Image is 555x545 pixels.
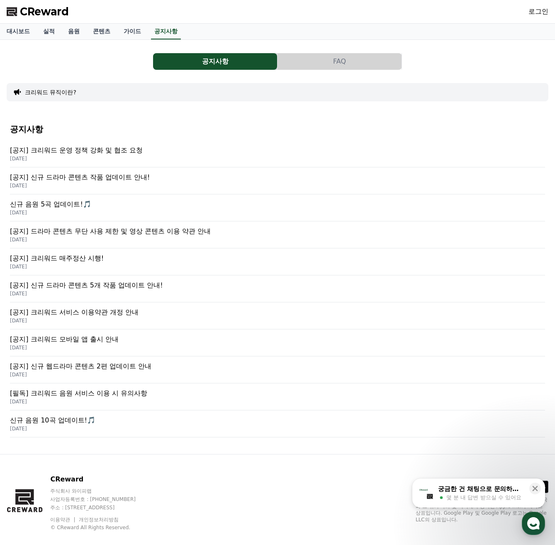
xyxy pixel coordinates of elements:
p: [DATE] [10,236,545,243]
p: [공지] 크리워드 모바일 앱 출시 안내 [10,334,545,344]
p: [공지] 크리워드 매주정산 시행! [10,253,545,263]
p: App Store, iCloud, iCloud Drive 및 iTunes Store는 미국과 그 밖의 나라 및 지역에서 등록된 Apple Inc.의 서비스 상표입니다. Goo... [416,496,548,523]
p: [DATE] [10,155,545,162]
a: 신규 음원 10곡 업데이트!🎵 [DATE] [10,410,545,437]
a: [공지] 크리워드 매주정산 시행! [DATE] [10,248,545,275]
a: 이용약관 [50,517,76,523]
p: [DATE] [10,371,545,378]
p: [공지] 신규 웹드라마 콘텐츠 2편 업데이트 안내 [10,361,545,371]
p: [공지] 크리워드 서비스 이용약관 개정 안내 [10,307,545,317]
p: [DATE] [10,290,545,297]
h4: 공지사항 [10,125,545,134]
a: 개인정보처리방침 [79,517,119,523]
a: 설정 [107,263,159,284]
p: [DATE] [10,209,545,216]
a: 가이드 [117,24,148,39]
p: 주식회사 와이피랩 [50,488,151,494]
p: [공지] 드라마 콘텐츠 무단 사용 제한 및 영상 콘텐츠 이용 약관 안내 [10,226,545,236]
a: 로그인 [528,7,548,17]
p: 사업자등록번호 : [PHONE_NUMBER] [50,496,151,503]
a: 음원 [61,24,86,39]
span: 홈 [26,276,31,282]
a: CReward [7,5,69,18]
span: 대화 [76,276,86,283]
p: [DATE] [10,344,545,351]
a: 실적 [37,24,61,39]
a: [공지] 신규 드라마 콘텐츠 5개 작품 업데이트 안내! [DATE] [10,275,545,302]
p: 신규 음원 5곡 업데이트!🎵 [10,199,545,209]
a: 공지사항 [153,53,277,70]
a: [공지] 신규 드라마 콘텐츠 작품 업데이트 안내! [DATE] [10,167,545,194]
a: [공지] 크리워드 서비스 이용약관 개정 안내 [DATE] [10,302,545,329]
a: 공지사항 [151,24,181,39]
p: [DATE] [10,398,545,405]
a: 대화 [55,263,107,284]
p: [DATE] [10,263,545,270]
p: [필독] 크리워드 음원 서비스 이용 시 유의사항 [10,388,545,398]
span: 설정 [128,276,138,282]
p: [공지] 크리워드 운영 정책 강화 및 협조 요청 [10,145,545,155]
p: [공지] 신규 드라마 콘텐츠 작품 업데이트 안내! [10,172,545,182]
button: FAQ [277,53,402,70]
a: [공지] 신규 웹드라마 콘텐츠 2편 업데이트 안내 [DATE] [10,356,545,383]
span: CReward [20,5,69,18]
a: 홈 [2,263,55,284]
a: 콘텐츠 [86,24,117,39]
p: [공지] 신규 드라마 콘텐츠 5개 작품 업데이트 안내! [10,280,545,290]
p: [DATE] [10,425,545,432]
a: [필독] 크리워드 음원 서비스 이용 시 유의사항 [DATE] [10,383,545,410]
p: © CReward All Rights Reserved. [50,524,151,531]
button: 공지사항 [153,53,277,70]
button: 크리워드 뮤직이란? [25,88,76,96]
a: [공지] 드라마 콘텐츠 무단 사용 제한 및 영상 콘텐츠 이용 약관 안내 [DATE] [10,221,545,248]
p: [DATE] [10,182,545,189]
p: [DATE] [10,317,545,324]
p: 신규 음원 10곡 업데이트!🎵 [10,415,545,425]
a: [공지] 크리워드 모바일 앱 출시 안내 [DATE] [10,329,545,356]
p: CReward [50,474,151,484]
p: 주소 : [STREET_ADDRESS] [50,504,151,511]
a: [공지] 크리워드 운영 정책 강화 및 협조 요청 [DATE] [10,140,545,167]
a: 신규 음원 5곡 업데이트!🎵 [DATE] [10,194,545,221]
